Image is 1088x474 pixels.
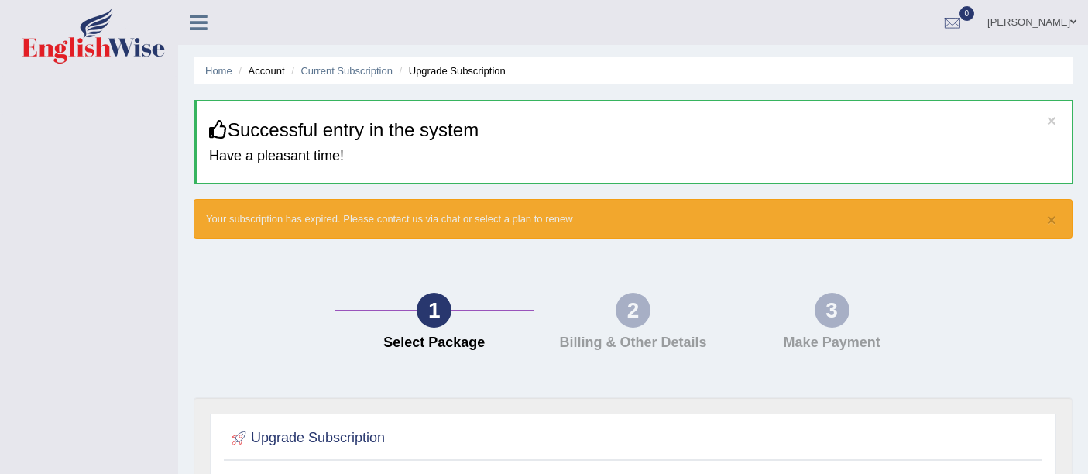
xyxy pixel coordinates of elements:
h4: Make Payment [740,335,924,351]
h4: Select Package [343,335,527,351]
h2: Upgrade Subscription [228,427,385,450]
li: Upgrade Subscription [396,64,506,78]
h4: Billing & Other Details [541,335,725,351]
a: Home [205,65,232,77]
div: 3 [815,293,849,328]
a: Current Subscription [300,65,393,77]
li: Account [235,64,284,78]
button: × [1047,112,1056,129]
h4: Have a pleasant time! [209,149,1060,164]
span: 0 [959,6,975,21]
div: 2 [616,293,650,328]
div: Your subscription has expired. Please contact us via chat or select a plan to renew [194,199,1073,239]
button: × [1047,211,1056,228]
div: 1 [417,293,451,328]
h3: Successful entry in the system [209,120,1060,140]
